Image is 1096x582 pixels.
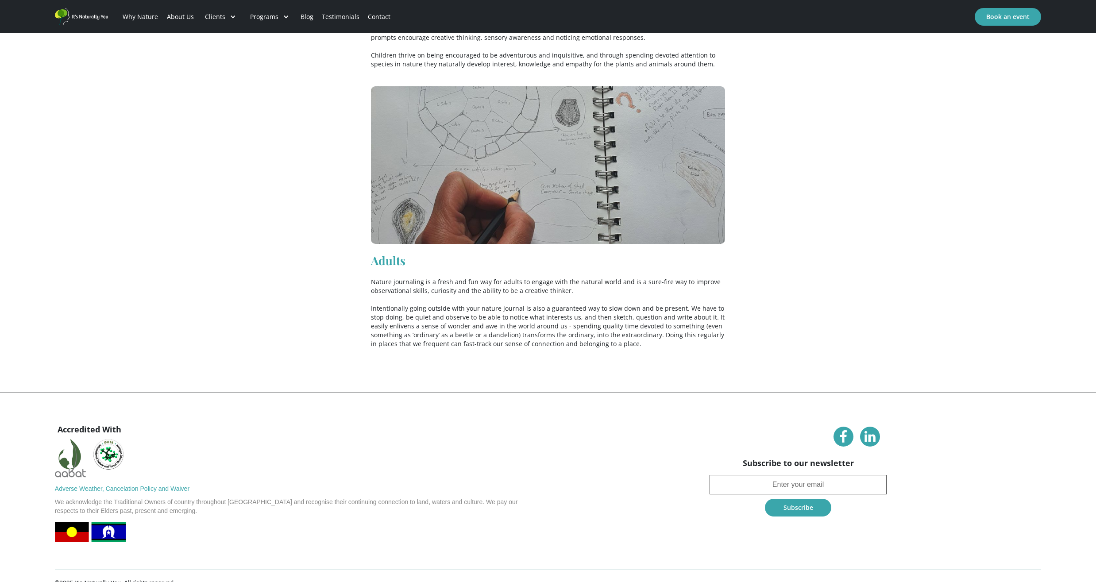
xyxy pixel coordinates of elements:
[765,499,831,516] input: Subscribe
[119,2,162,32] a: Why Nature
[975,8,1041,26] a: Book an event
[371,269,725,348] p: Nature journaling is a fresh and fun way for adults to engage with the natural world and is a sur...
[710,458,887,468] h4: Subscribe to our newsletter
[205,12,225,21] div: Clients
[55,439,86,484] img: AABAT Logo
[55,497,541,515] div: We acknowledge the Traditional Owners of country throughout [GEOGRAPHIC_DATA] and recognise their...
[710,475,887,521] form: Newsletter
[371,253,725,269] h2: Adults
[162,2,198,32] a: About Us
[710,475,887,494] input: Enter your email
[55,424,124,435] h4: Accredited With
[364,2,395,32] a: Contact
[198,2,243,32] div: Clients
[296,2,317,32] a: Blog
[250,12,278,21] div: Programs
[55,484,189,493] a: Adverse Weather, Cancelation Policy and Waiver
[93,439,124,470] img: NIFTA Logo
[55,8,108,25] a: home
[317,2,363,32] a: Testimonials
[243,2,296,32] div: Programs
